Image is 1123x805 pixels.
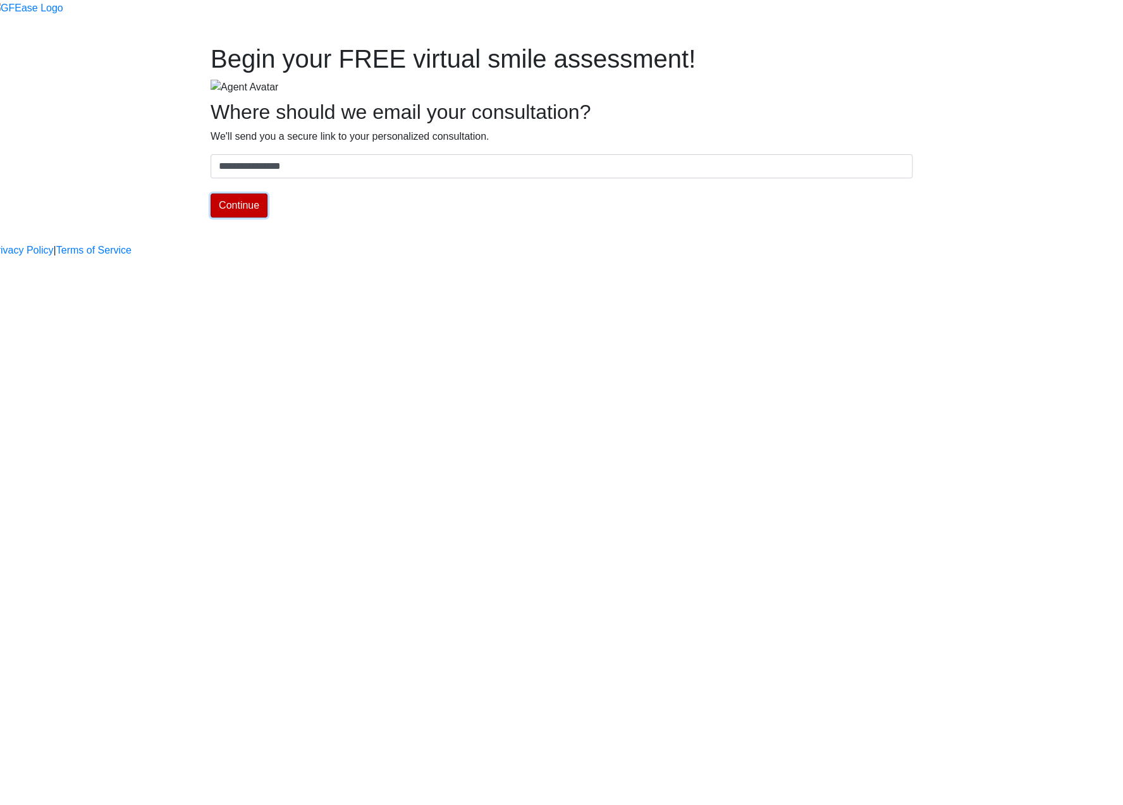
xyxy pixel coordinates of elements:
[211,100,912,124] h2: Where should we email your consultation?
[211,44,912,74] h1: Begin your FREE virtual smile assessment!
[54,243,56,258] a: |
[56,243,132,258] a: Terms of Service
[211,194,267,218] button: Continue
[211,80,278,95] img: Agent Avatar
[211,129,912,144] p: We'll send you a secure link to your personalized consultation.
